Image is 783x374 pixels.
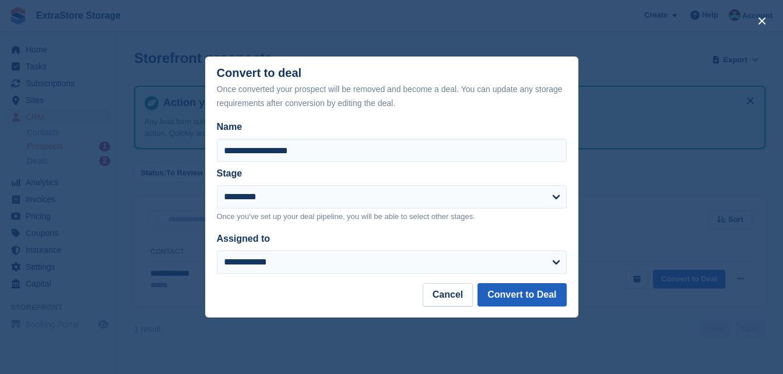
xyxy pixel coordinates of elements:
label: Name [217,120,567,134]
div: Once converted your prospect will be removed and become a deal. You can update any storage requir... [217,82,567,110]
p: Once you've set up your deal pipeline, you will be able to select other stages. [217,211,567,223]
button: Convert to Deal [477,283,566,306]
div: Convert to deal [217,66,567,110]
label: Assigned to [217,234,271,244]
button: close [753,12,771,30]
label: Stage [217,168,243,178]
button: Cancel [423,283,473,306]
